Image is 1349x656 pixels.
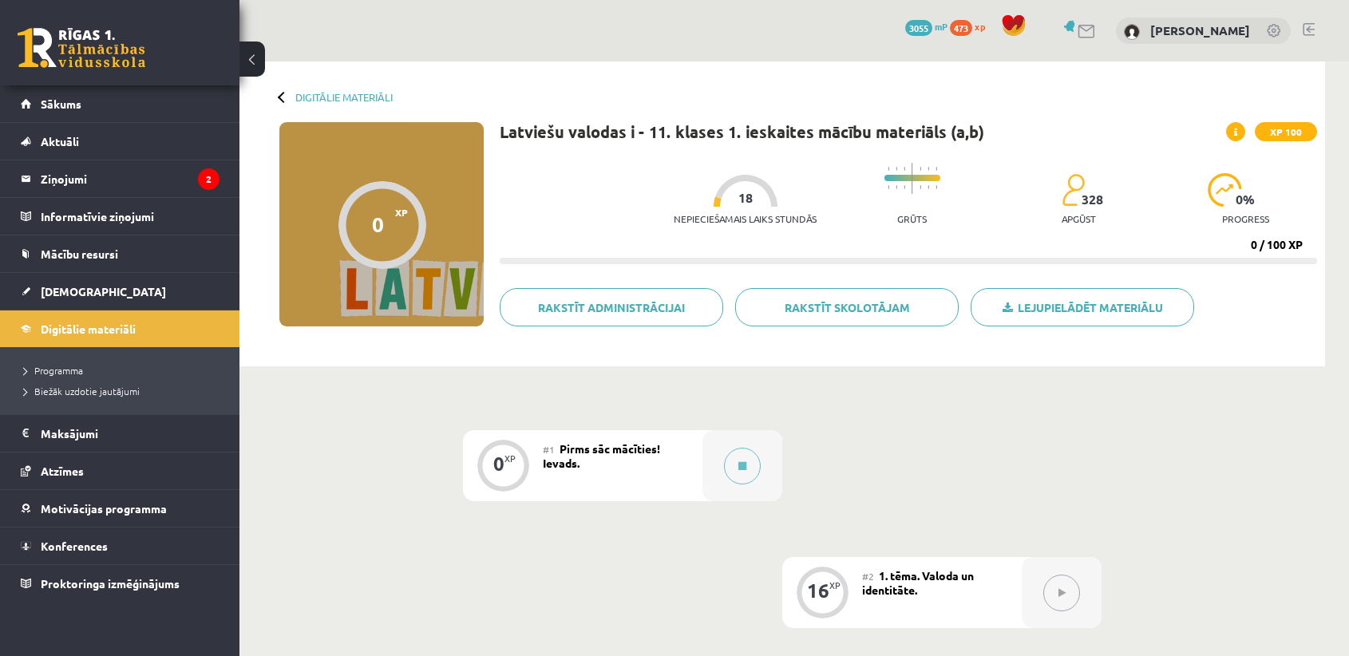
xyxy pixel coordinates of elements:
img: icon-short-line-57e1e144782c952c97e751825c79c345078a6d821885a25fce030b3d8c18986b.svg [920,167,921,171]
span: Atzīmes [41,464,84,478]
span: 1. tēma. Valoda un identitāte. [862,568,974,597]
span: Programma [24,364,83,377]
img: icon-short-line-57e1e144782c952c97e751825c79c345078a6d821885a25fce030b3d8c18986b.svg [896,185,897,189]
span: xp [975,20,985,33]
img: Jekaterina Larkina [1124,24,1140,40]
img: icon-short-line-57e1e144782c952c97e751825c79c345078a6d821885a25fce030b3d8c18986b.svg [936,185,937,189]
span: Pirms sāc mācīties! Ievads. [543,441,660,470]
a: Digitālie materiāli [295,91,393,103]
img: icon-short-line-57e1e144782c952c97e751825c79c345078a6d821885a25fce030b3d8c18986b.svg [904,185,905,189]
p: Grūts [897,213,927,224]
div: XP [504,454,516,463]
p: progress [1222,213,1269,224]
legend: Ziņojumi [41,160,220,197]
span: 328 [1082,192,1103,207]
a: Motivācijas programma [21,490,220,527]
a: Rakstīt administrācijai [500,288,723,326]
a: Biežāk uzdotie jautājumi [24,384,224,398]
a: Informatīvie ziņojumi [21,198,220,235]
span: Proktoringa izmēģinājums [41,576,180,591]
img: icon-short-line-57e1e144782c952c97e751825c79c345078a6d821885a25fce030b3d8c18986b.svg [888,185,889,189]
span: Biežāk uzdotie jautājumi [24,385,140,397]
img: icon-short-line-57e1e144782c952c97e751825c79c345078a6d821885a25fce030b3d8c18986b.svg [928,167,929,171]
p: Nepieciešamais laiks stundās [674,213,817,224]
span: mP [935,20,947,33]
img: icon-short-line-57e1e144782c952c97e751825c79c345078a6d821885a25fce030b3d8c18986b.svg [936,167,937,171]
span: Digitālie materiāli [41,322,136,336]
a: Rakstīt skolotājam [735,288,959,326]
a: Konferences [21,528,220,564]
a: 473 xp [950,20,993,33]
div: 16 [807,583,829,598]
h1: Latviešu valodas i - 11. klases 1. ieskaites mācību materiāls (a,b) [500,122,984,141]
img: icon-short-line-57e1e144782c952c97e751825c79c345078a6d821885a25fce030b3d8c18986b.svg [896,167,897,171]
img: icon-long-line-d9ea69661e0d244f92f715978eff75569469978d946b2353a9bb055b3ed8787d.svg [912,163,913,194]
img: icon-short-line-57e1e144782c952c97e751825c79c345078a6d821885a25fce030b3d8c18986b.svg [928,185,929,189]
span: Motivācijas programma [41,501,167,516]
a: Atzīmes [21,452,220,489]
span: Sākums [41,97,81,111]
a: Rīgas 1. Tālmācības vidusskola [18,28,145,68]
span: XP [395,207,408,218]
div: 0 [372,212,384,236]
a: Aktuāli [21,123,220,160]
span: XP 100 [1255,122,1317,141]
a: Ziņojumi2 [21,160,220,197]
div: XP [829,581,841,590]
a: Programma [24,363,224,377]
span: 3055 [905,20,932,36]
a: [PERSON_NAME] [1150,22,1250,38]
span: 18 [738,191,753,205]
span: 473 [950,20,972,36]
a: [DEMOGRAPHIC_DATA] [21,273,220,310]
span: Konferences [41,539,108,553]
span: 0 % [1236,192,1256,207]
div: 0 [493,456,504,471]
img: students-c634bb4e5e11cddfef0936a35e636f08e4e9abd3cc4e673bd6f9a4125e45ecb1.svg [1062,173,1085,207]
span: Mācību resursi [41,247,118,261]
img: icon-progress-161ccf0a02000e728c5f80fcf4c31c7af3da0e1684b2b1d7c360e028c24a22f1.svg [1208,173,1242,207]
a: Digitālie materiāli [21,310,220,347]
img: icon-short-line-57e1e144782c952c97e751825c79c345078a6d821885a25fce030b3d8c18986b.svg [920,185,921,189]
a: Proktoringa izmēģinājums [21,565,220,602]
a: Lejupielādēt materiālu [971,288,1194,326]
i: 2 [198,168,220,190]
img: icon-short-line-57e1e144782c952c97e751825c79c345078a6d821885a25fce030b3d8c18986b.svg [888,167,889,171]
p: apgūst [1062,213,1096,224]
span: Aktuāli [41,134,79,148]
span: #1 [543,443,555,456]
img: icon-short-line-57e1e144782c952c97e751825c79c345078a6d821885a25fce030b3d8c18986b.svg [904,167,905,171]
legend: Informatīvie ziņojumi [41,198,220,235]
span: #2 [862,570,874,583]
a: 3055 mP [905,20,947,33]
a: Sākums [21,85,220,122]
a: Mācību resursi [21,235,220,272]
legend: Maksājumi [41,415,220,452]
span: [DEMOGRAPHIC_DATA] [41,284,166,298]
a: Maksājumi [21,415,220,452]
